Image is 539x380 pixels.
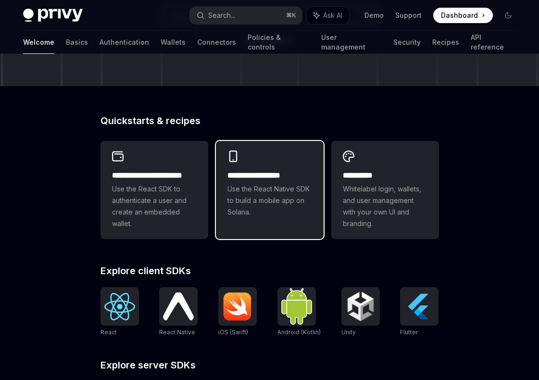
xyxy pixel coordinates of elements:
[321,31,382,54] a: User management
[307,7,349,24] button: Ask AI
[341,287,380,337] a: UnityUnity
[208,10,235,21] div: Search...
[341,329,356,336] span: Unity
[100,266,191,276] span: Explore client SDKs
[100,31,149,54] a: Authentication
[197,31,236,54] a: Connectors
[100,116,201,126] span: Quickstarts & recipes
[159,287,198,337] a: React NativeReact Native
[161,31,186,54] a: Wallets
[400,287,439,337] a: FlutterFlutter
[23,9,83,22] img: dark logo
[100,360,196,370] span: Explore server SDKs
[100,329,117,336] span: React
[404,291,435,322] img: Flutter
[159,329,195,336] span: React Native
[471,31,516,54] a: API reference
[104,293,135,320] img: React
[66,31,88,54] a: Basics
[100,287,139,337] a: ReactReact
[433,8,493,23] a: Dashboard
[400,329,418,336] span: Flutter
[331,141,439,239] a: **** *****Whitelabel login, wallets, and user management with your own UI and branding.
[345,291,376,322] img: Unity
[222,292,253,321] img: iOS (Swift)
[501,8,516,23] button: Toggle dark mode
[216,141,324,239] a: **** **** **** ***Use the React Native SDK to build a mobile app on Solana.
[218,329,248,336] span: iOS (Swift)
[395,11,422,20] a: Support
[248,31,310,54] a: Policies & controls
[218,287,257,337] a: iOS (Swift)iOS (Swift)
[277,287,321,337] a: Android (Kotlin)Android (Kotlin)
[364,11,384,20] a: Demo
[432,31,459,54] a: Recipes
[286,12,296,19] span: ⌘ K
[163,292,194,320] img: React Native
[393,31,421,54] a: Security
[323,11,342,20] span: Ask AI
[281,288,312,324] img: Android (Kotlin)
[227,183,312,218] span: Use the React Native SDK to build a mobile app on Solana.
[277,329,321,336] span: Android (Kotlin)
[343,183,427,229] span: Whitelabel login, wallets, and user management with your own UI and branding.
[112,183,197,229] span: Use the React SDK to authenticate a user and create an embedded wallet.
[23,31,54,54] a: Welcome
[441,11,478,20] span: Dashboard
[190,7,302,24] button: Search...⌘K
